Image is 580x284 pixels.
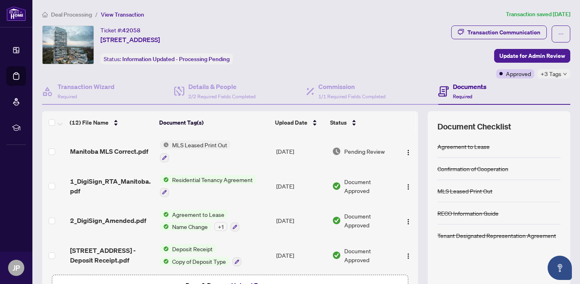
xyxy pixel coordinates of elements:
span: Document Approved [344,212,395,229]
button: Status IconDeposit ReceiptStatus IconCopy of Deposit Type [160,244,241,266]
span: Status [330,118,347,127]
td: [DATE] [273,134,328,169]
button: Logo [402,180,415,193]
img: Logo [405,253,412,259]
button: Status IconAgreement to LeaseStatus IconName Change+1 [160,210,239,232]
h4: Documents [453,82,486,91]
span: Manitoba MLS Correct.pdf [70,146,148,156]
img: logo [6,6,26,21]
span: JP [13,262,20,273]
img: IMG-W12248116_1.jpg [43,26,94,64]
button: Logo [402,249,415,262]
th: Document Tag(s) [156,111,272,134]
td: [DATE] [273,169,328,203]
img: Logo [405,184,412,190]
span: [STREET_ADDRESS] - Deposit Receipt.pdf [70,246,154,265]
div: Confirmation of Cooperation [437,164,508,173]
span: [STREET_ADDRESS] [100,35,160,45]
span: 1_DigiSign_RTA_Manitoba.pdf [70,176,154,196]
span: home [42,12,48,17]
div: Status: [100,53,233,64]
div: + 1 [214,222,227,231]
div: MLS Leased Print Out [437,187,493,195]
img: Status Icon [160,222,169,231]
span: 2/2 Required Fields Completed [188,93,256,100]
img: Status Icon [160,257,169,266]
img: Document Status [332,251,341,260]
h4: Commission [318,82,386,91]
td: [DATE] [273,238,328,273]
h4: Transaction Wizard [58,82,115,91]
img: Status Icon [160,244,169,253]
img: Status Icon [160,175,169,184]
span: Deposit Receipt [169,244,216,253]
button: Logo [402,145,415,158]
span: 1/1 Required Fields Completed [318,93,386,100]
button: Open asap [548,256,572,280]
span: (12) File Name [70,118,109,127]
button: Update for Admin Review [494,49,570,63]
span: Document Approved [344,177,395,195]
button: Status IconMLS Leased Print Out [160,140,230,162]
button: Logo [402,214,415,227]
span: Required [58,93,77,100]
span: ellipsis [558,31,564,37]
img: Document Status [332,182,341,191]
span: View Transaction [101,11,144,18]
img: Status Icon [160,140,169,149]
span: Document Approved [344,246,395,264]
span: 2_DigiSign_Amended.pdf [70,216,146,225]
li: / [95,10,98,19]
div: Transaction Communication [467,26,540,39]
span: Information Updated - Processing Pending [122,55,230,63]
div: Tenant Designated Representation Agreement [437,231,556,240]
span: Approved [506,69,531,78]
span: Update for Admin Review [499,49,565,62]
h4: Details & People [188,82,256,91]
div: Ticket #: [100,25,141,35]
button: Transaction Communication [451,25,547,39]
span: Pending Review [344,147,385,156]
span: Deal Processing [51,11,92,18]
img: Status Icon [160,210,169,219]
img: Logo [405,149,412,156]
span: Document Checklist [437,121,511,132]
span: 42058 [122,27,141,34]
th: Upload Date [272,111,327,134]
article: Transaction saved [DATE] [506,10,570,19]
span: Name Change [169,222,211,231]
img: Document Status [332,216,341,225]
span: Required [453,93,472,100]
span: Copy of Deposit Type [169,257,229,266]
img: Document Status [332,147,341,156]
th: (12) File Name [66,111,156,134]
span: MLS Leased Print Out [169,140,230,149]
span: Upload Date [275,118,307,127]
span: Residential Tenancy Agreement [169,175,256,184]
div: RECO Information Guide [437,209,499,218]
span: down [563,72,567,76]
span: Agreement to Lease [169,210,228,219]
button: Status IconResidential Tenancy Agreement [160,175,256,197]
div: Agreement to Lease [437,142,490,151]
th: Status [327,111,396,134]
img: Logo [405,218,412,225]
td: [DATE] [273,203,328,238]
span: +3 Tags [541,69,561,78]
